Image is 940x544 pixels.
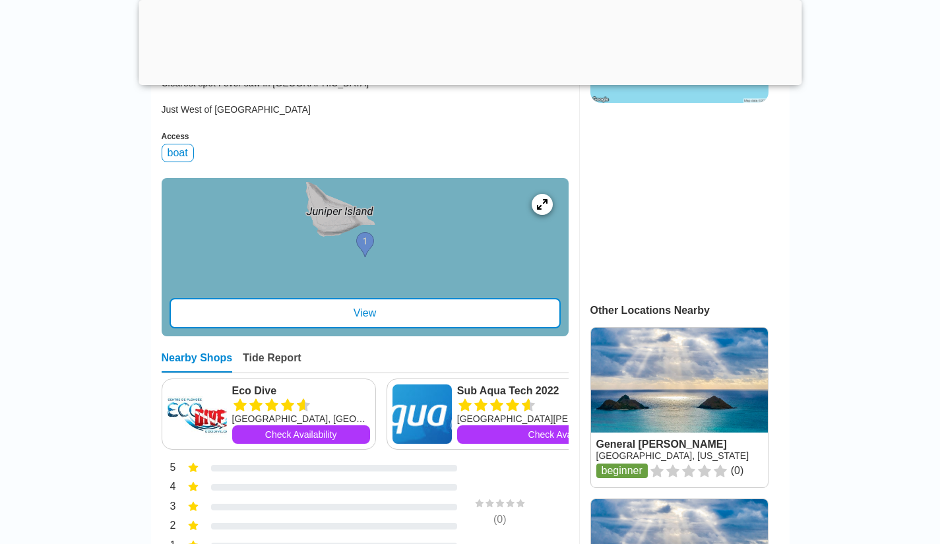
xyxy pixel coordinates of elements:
a: Eco Dive [232,384,370,398]
a: Check Availability [457,425,671,444]
div: Nearby Shops [162,352,233,373]
div: Access [162,132,569,141]
div: View [170,298,561,328]
div: Tide Report [243,352,301,373]
div: 5 [162,460,176,477]
div: 4 [162,479,176,497]
img: Sub Aqua Tech 2022 [392,384,452,444]
div: 2 [162,518,176,535]
div: [GEOGRAPHIC_DATA][PERSON_NAME], [GEOGRAPHIC_DATA] [457,412,671,425]
div: [GEOGRAPHIC_DATA], [GEOGRAPHIC_DATA] [232,412,370,425]
a: entry mapView [162,178,569,336]
div: ( 0 ) [451,514,549,526]
div: 3 [162,499,176,516]
img: Eco Dive [168,384,227,444]
iframe: Advertisement [590,116,767,281]
div: boat [162,144,194,162]
div: Clearest spot I ever saw in [GEOGRAPHIC_DATA] Just West of [GEOGRAPHIC_DATA] [162,76,569,116]
a: Check Availability [232,425,370,444]
div: Other Locations Nearby [590,305,799,317]
a: Sub Aqua Tech 2022 [457,384,671,398]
